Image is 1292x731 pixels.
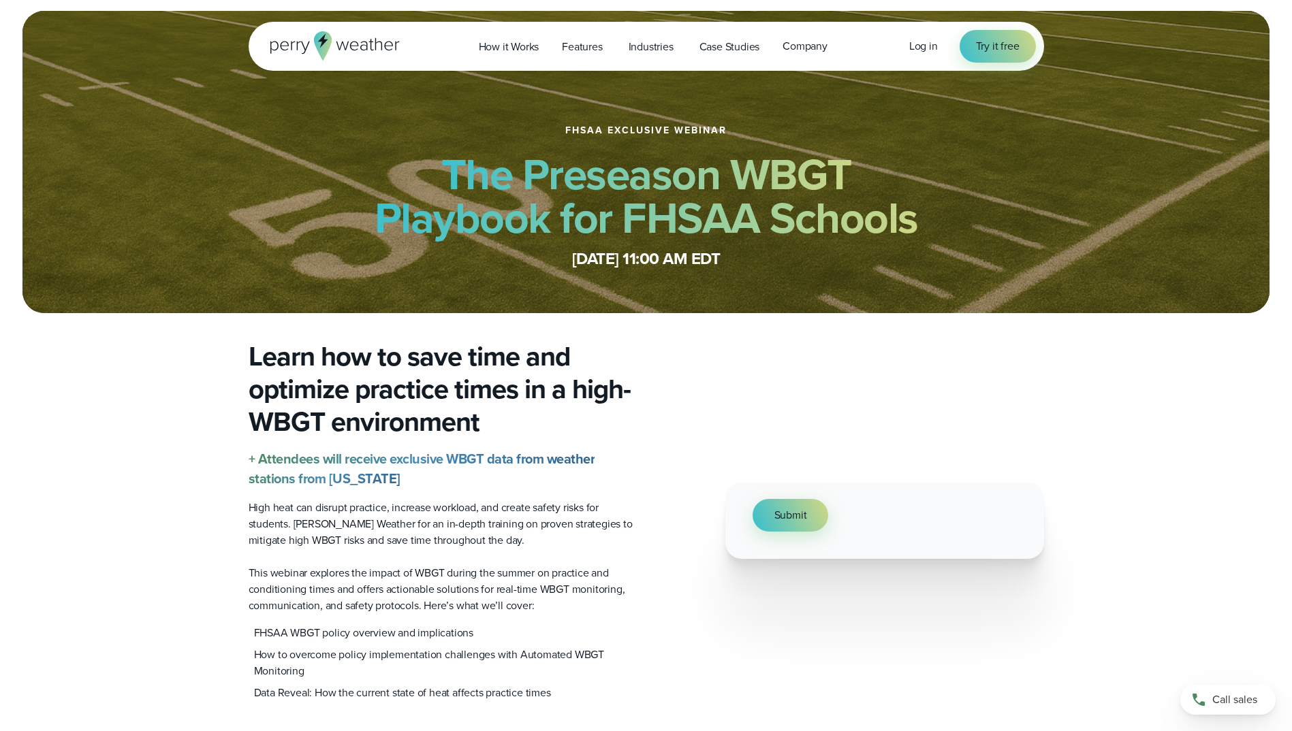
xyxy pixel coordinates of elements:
span: Case Studies [699,39,760,55]
span: Try it free [976,38,1020,54]
p: FHSAA WBGT policy overview and implications [254,625,473,641]
span: Call sales [1212,692,1257,708]
a: Case Studies [688,33,772,61]
strong: + Attendees will receive exclusive WBGT data from weather stations from [US_STATE] [249,449,595,489]
a: How it Works [467,33,551,61]
p: This webinar explores the impact of WBGT during the summer on practice and conditioning times and... [249,565,635,614]
span: Features [562,39,602,55]
a: Call sales [1180,685,1276,715]
a: Log in [909,38,938,54]
span: Company [783,38,828,54]
p: Data Reveal: How the current state of heat affects practice times [254,685,551,701]
strong: [DATE] 11:00 AM EDT [572,246,721,271]
strong: The Preseason WBGT Playbook for FHSAA Schools [375,142,918,250]
h3: Learn how to save time and optimize practice times in a high-WBGT environment [249,340,635,438]
span: Submit [774,507,807,523]
span: How it Works [479,39,539,55]
span: Industries [629,39,674,55]
a: Try it free [960,30,1036,63]
h1: FHSAA Exclusive Webinar [565,125,727,136]
p: High heat can disrupt practice, increase workload, and create safety risks for students. [PERSON_... [249,500,635,549]
p: How to overcome policy implementation challenges with Automated WBGT Monitoring [254,647,635,679]
button: Submit [753,499,829,532]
